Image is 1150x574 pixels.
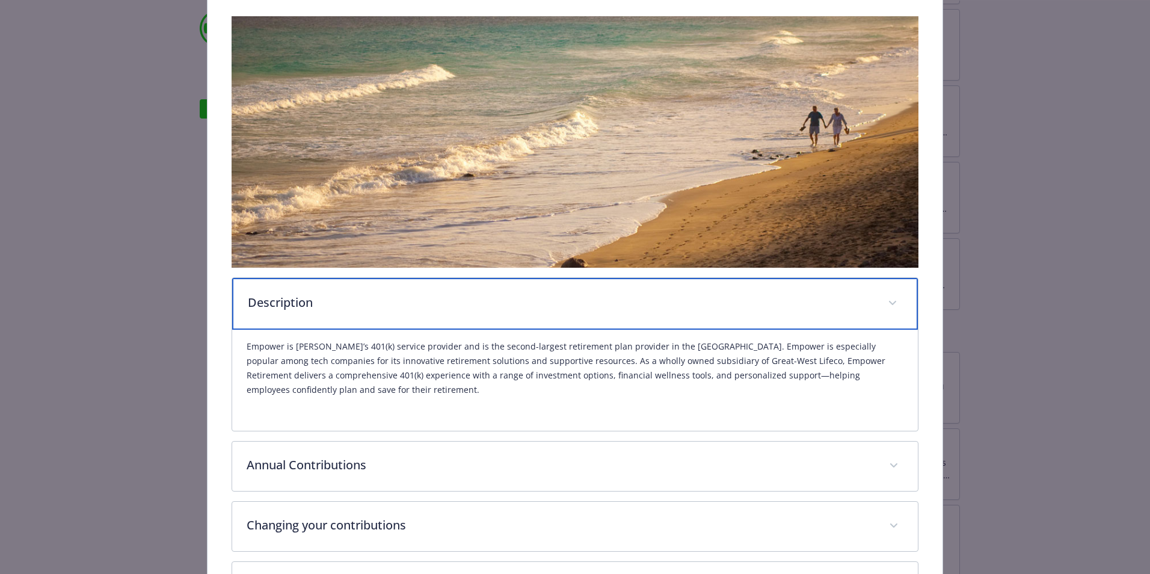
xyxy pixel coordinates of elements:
p: Annual Contributions [247,456,875,474]
div: Description [232,278,918,330]
p: Description [248,294,873,312]
img: banner [232,16,918,268]
div: Annual Contributions [232,442,918,491]
div: Changing your contributions [232,502,918,551]
div: Description [232,330,918,431]
p: Empower is [PERSON_NAME]’s 401(k) service provider and is the second-largest retirement plan prov... [247,339,903,397]
p: Changing your contributions [247,516,875,534]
